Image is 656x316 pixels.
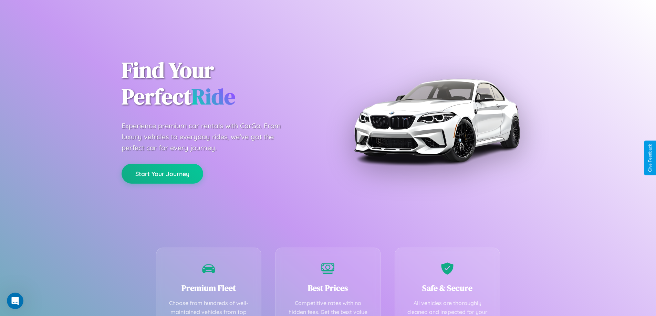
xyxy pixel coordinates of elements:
h3: Best Prices [286,282,370,294]
p: Experience premium car rentals with CarGo. From luxury vehicles to everyday rides, we've got the ... [122,120,294,153]
span: Ride [191,81,235,111]
img: Premium BMW car rental vehicle [351,34,523,206]
div: Give Feedback [648,144,653,172]
h3: Premium Fleet [167,282,251,294]
button: Start Your Journey [122,164,203,184]
h3: Safe & Secure [405,282,490,294]
h1: Find Your Perfect [122,57,318,110]
iframe: Intercom live chat [7,293,23,309]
